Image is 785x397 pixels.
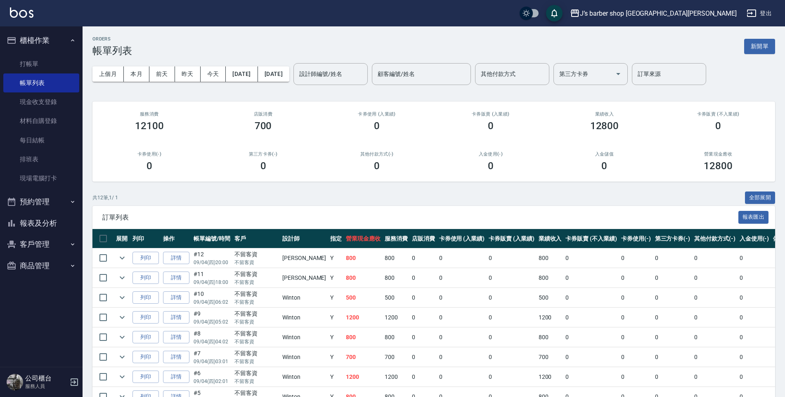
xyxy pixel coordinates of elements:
p: 09/04 (四) 18:00 [194,279,230,286]
td: 0 [410,268,437,288]
button: 報表及分析 [3,213,79,234]
h5: 公司櫃台 [25,374,67,383]
th: 其他付款方式(-) [692,229,738,248]
h3: 帳單列表 [92,45,132,57]
h3: 0 [601,160,607,172]
p: 09/04 (四) 20:00 [194,259,230,266]
td: Y [328,268,344,288]
button: 登出 [743,6,775,21]
td: 0 [437,308,487,327]
button: 客戶管理 [3,234,79,255]
div: 不留客資 [234,310,278,318]
div: J’s barber shop [GEOGRAPHIC_DATA][PERSON_NAME] [580,8,737,19]
td: 800 [344,328,383,347]
h2: 第三方卡券(-) [216,151,310,157]
td: 500 [344,288,383,307]
th: 展開 [114,229,130,248]
td: Winton [280,347,328,367]
td: Y [328,308,344,327]
h3: 0 [260,160,266,172]
button: expand row [116,291,128,304]
button: 今天 [201,66,226,82]
td: 0 [410,328,437,347]
th: 列印 [130,229,161,248]
td: 700 [383,347,410,367]
td: #6 [192,367,232,387]
td: Winton [280,308,328,327]
a: 詳情 [163,331,189,344]
th: 入金使用(-) [738,229,771,248]
h2: 入金使用(-) [444,151,538,157]
div: 不留客資 [234,349,278,358]
button: 報表匯出 [738,211,769,224]
td: 0 [692,347,738,367]
p: 09/04 (四) 04:02 [194,338,230,345]
th: 指定 [328,229,344,248]
td: 0 [653,347,693,367]
td: Winton [280,328,328,347]
a: 詳情 [163,272,189,284]
h2: ORDERS [92,36,132,42]
td: 0 [692,288,738,307]
p: 09/04 (四) 05:02 [194,318,230,326]
td: #9 [192,308,232,327]
button: 上個月 [92,66,124,82]
a: 打帳單 [3,54,79,73]
a: 排班表 [3,150,79,169]
td: 0 [653,288,693,307]
div: 不留客資 [234,329,278,338]
a: 現金收支登錄 [3,92,79,111]
h3: 服務消費 [102,111,196,117]
td: 0 [653,328,693,347]
td: 0 [619,347,653,367]
td: Y [328,347,344,367]
th: 卡券使用(-) [619,229,653,248]
h3: 700 [255,120,272,132]
td: #7 [192,347,232,367]
a: 現場電腦打卡 [3,169,79,188]
td: 0 [738,367,771,387]
td: 700 [344,347,383,367]
td: [PERSON_NAME] [280,268,328,288]
th: 店販消費 [410,229,437,248]
td: 0 [487,288,537,307]
h3: 0 [715,120,721,132]
td: #11 [192,268,232,288]
a: 詳情 [163,351,189,364]
img: Person [7,374,23,390]
h3: 0 [488,120,494,132]
h3: 12100 [135,120,164,132]
td: 500 [537,288,564,307]
td: 800 [383,268,410,288]
td: #12 [192,248,232,268]
td: 0 [563,248,619,268]
td: 0 [410,308,437,327]
div: 不留客資 [234,290,278,298]
button: 預約管理 [3,191,79,213]
td: 0 [437,268,487,288]
button: expand row [116,331,128,343]
button: Open [612,67,625,80]
td: 0 [738,248,771,268]
th: 業績收入 [537,229,564,248]
img: Logo [10,7,33,18]
a: 新開單 [744,42,775,50]
h2: 業績收入 [558,111,652,117]
td: 0 [619,308,653,327]
p: 不留客資 [234,378,278,385]
p: 不留客資 [234,259,278,266]
div: 不留客資 [234,270,278,279]
th: 卡券使用 (入業績) [437,229,487,248]
td: 800 [537,328,564,347]
button: [DATE] [258,66,289,82]
td: 0 [563,288,619,307]
td: 0 [619,248,653,268]
button: 列印 [132,291,159,304]
td: 1200 [383,367,410,387]
td: 800 [344,248,383,268]
td: 800 [383,328,410,347]
td: 0 [563,328,619,347]
a: 每日結帳 [3,131,79,150]
button: 前天 [149,66,175,82]
td: 1200 [383,308,410,327]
